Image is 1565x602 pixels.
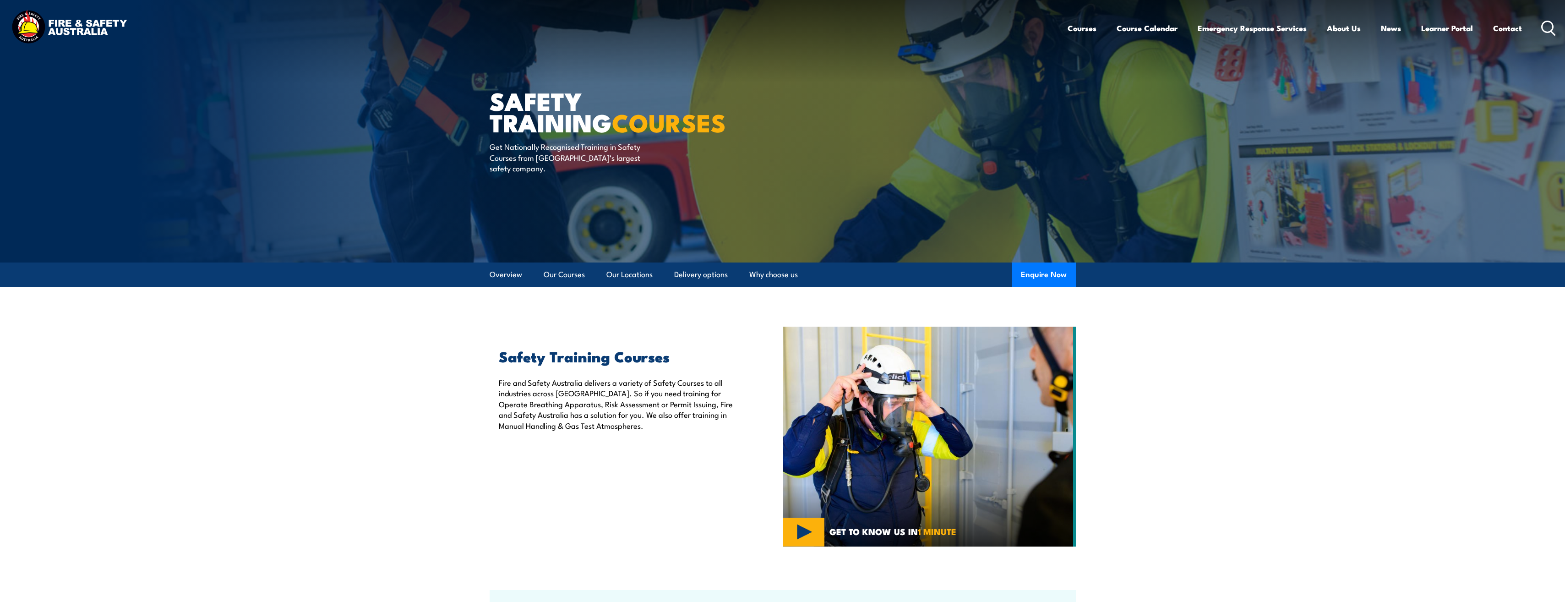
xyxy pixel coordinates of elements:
h2: Safety Training Courses [499,350,741,362]
span: GET TO KNOW US IN [829,527,956,536]
p: Get Nationally Recognised Training in Safety Courses from [GEOGRAPHIC_DATA]’s largest safety comp... [490,141,657,173]
a: Contact [1493,16,1522,40]
a: Emergency Response Services [1198,16,1307,40]
a: Our Locations [606,263,653,287]
a: Delivery options [674,263,728,287]
a: Learner Portal [1421,16,1473,40]
a: Why choose us [749,263,798,287]
a: Course Calendar [1117,16,1178,40]
strong: COURSES [612,103,726,141]
a: About Us [1327,16,1361,40]
a: Overview [490,263,522,287]
img: Safety Training COURSES (1) [783,327,1076,547]
p: Fire and Safety Australia delivers a variety of Safety Courses to all industries across [GEOGRAPH... [499,377,741,431]
strong: 1 MINUTE [918,525,956,538]
button: Enquire Now [1012,263,1076,287]
a: News [1381,16,1401,40]
a: Courses [1068,16,1096,40]
h1: Safety Training [490,90,716,132]
a: Our Courses [544,263,585,287]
